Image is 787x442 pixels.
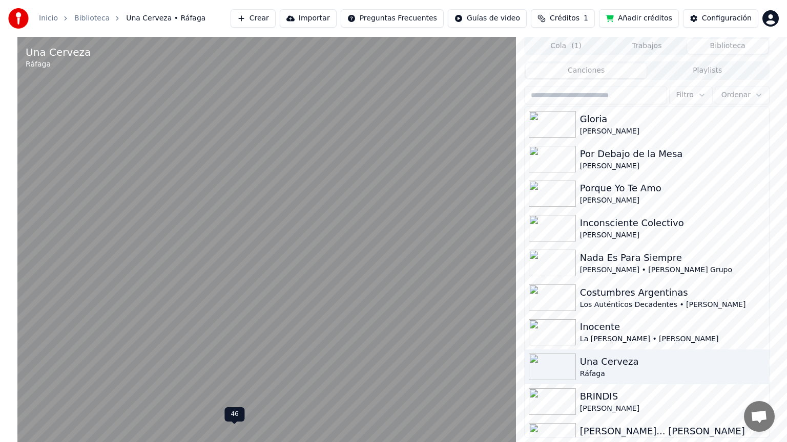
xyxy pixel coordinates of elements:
[526,39,607,54] button: Cola
[580,265,765,275] div: [PERSON_NAME] • [PERSON_NAME] Grupo
[580,334,765,344] div: La [PERSON_NAME] • [PERSON_NAME]
[687,39,768,54] button: Biblioteca
[580,195,765,206] div: [PERSON_NAME]
[580,355,765,369] div: Una Cerveza
[580,300,765,310] div: Los Auténticos Decadentes • [PERSON_NAME]
[580,404,765,414] div: [PERSON_NAME]
[531,9,595,28] button: Créditos1
[647,63,768,78] button: Playlists
[721,90,751,100] span: Ordenar
[448,9,527,28] button: Guías de video
[580,181,765,195] div: Porque Yo Te Amo
[224,407,244,422] div: 46
[580,285,765,300] div: Costumbres Argentinas
[571,41,582,51] span: ( 1 )
[580,369,765,379] div: Ráfaga
[607,39,688,54] button: Trabajos
[580,320,765,334] div: Inocente
[580,230,765,240] div: [PERSON_NAME]
[580,161,765,171] div: [PERSON_NAME]
[8,8,29,29] img: youka
[584,13,588,24] span: 1
[341,9,444,28] button: Preguntas Frecuentes
[26,45,91,59] div: Una Cerveza
[580,424,765,438] div: [PERSON_NAME]... [PERSON_NAME]
[599,9,679,28] button: Añadir créditos
[676,90,693,100] span: Filtro
[683,9,758,28] button: Configuración
[580,216,765,230] div: Inconsciente Colectivo
[744,401,775,432] div: Chat abierto
[126,13,205,24] span: Una Cerveza • Ráfaga
[39,13,205,24] nav: breadcrumb
[26,59,91,70] div: Ráfaga
[580,251,765,265] div: Nada Es Para Siempre
[74,13,110,24] a: Biblioteca
[39,13,58,24] a: Inicio
[580,126,765,137] div: [PERSON_NAME]
[580,389,765,404] div: BRINDIS
[550,13,579,24] span: Créditos
[231,9,276,28] button: Crear
[526,63,647,78] button: Canciones
[702,13,752,24] div: Configuración
[280,9,337,28] button: Importar
[580,147,765,161] div: Por Debajo de la Mesa
[580,112,765,126] div: Gloria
